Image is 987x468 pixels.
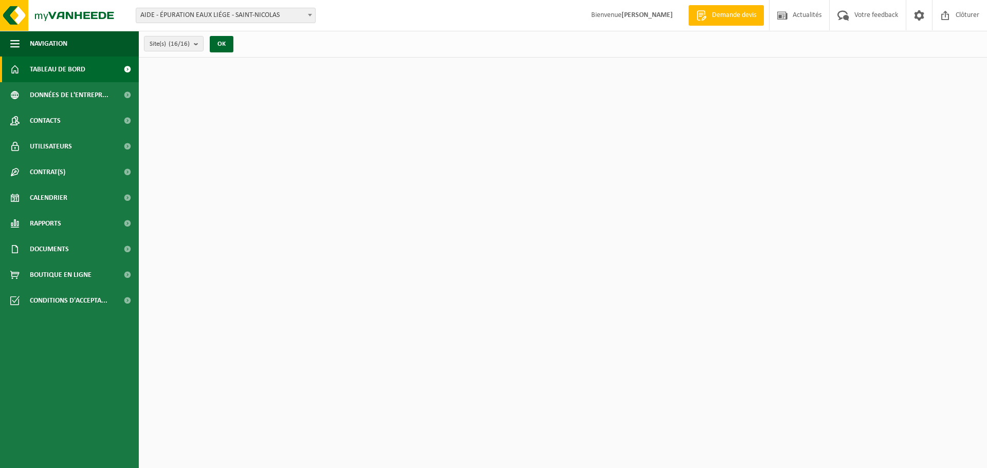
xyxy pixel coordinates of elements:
[30,262,92,288] span: Boutique en ligne
[30,159,65,185] span: Contrat(s)
[150,36,190,52] span: Site(s)
[709,10,759,21] span: Demande devis
[30,288,107,313] span: Conditions d'accepta...
[136,8,316,23] span: AIDE - ÉPURATION EAUX LIÉGE - SAINT-NICOLAS
[169,41,190,47] count: (16/16)
[30,236,69,262] span: Documents
[30,82,108,108] span: Données de l'entrepr...
[30,57,85,82] span: Tableau de bord
[622,11,673,19] strong: [PERSON_NAME]
[210,36,233,52] button: OK
[136,8,315,23] span: AIDE - ÉPURATION EAUX LIÉGE - SAINT-NICOLAS
[144,36,204,51] button: Site(s)(16/16)
[30,134,72,159] span: Utilisateurs
[688,5,764,26] a: Demande devis
[30,211,61,236] span: Rapports
[30,185,67,211] span: Calendrier
[30,108,61,134] span: Contacts
[30,31,67,57] span: Navigation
